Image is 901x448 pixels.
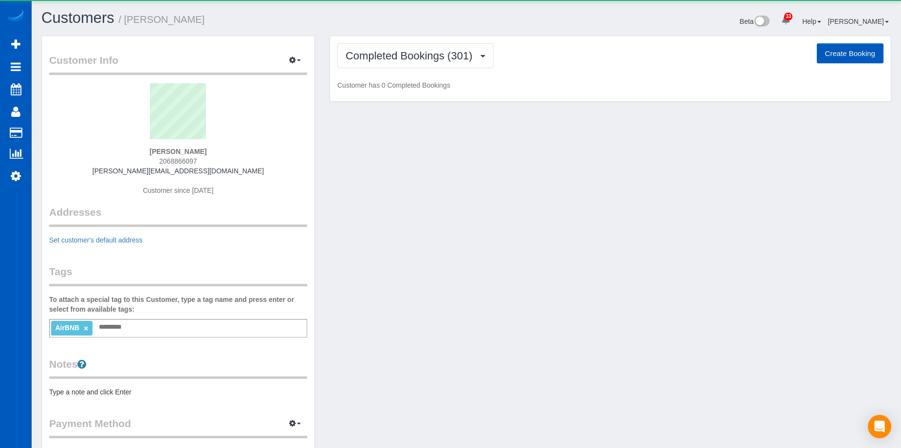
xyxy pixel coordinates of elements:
[337,80,883,90] p: Customer has 0 Completed Bookings
[817,43,883,64] button: Create Booking
[49,387,307,397] pre: Type a note and click Enter
[754,16,770,28] img: New interface
[41,9,114,26] a: Customers
[740,18,770,25] a: Beta
[119,14,205,25] small: / [PERSON_NAME]
[84,324,88,333] a: ×
[149,148,206,155] strong: [PERSON_NAME]
[828,18,889,25] a: [PERSON_NAME]
[49,53,307,75] legend: Customer Info
[49,264,307,286] legend: Tags
[49,357,307,379] legend: Notes
[92,167,264,175] a: [PERSON_NAME][EMAIL_ADDRESS][DOMAIN_NAME]
[346,50,477,62] span: Completed Bookings (301)
[159,157,197,165] span: 2068866097
[776,10,795,31] a: 33
[49,295,307,314] label: To attach a special tag to this Customer, type a tag name and press enter or select from availabl...
[337,43,494,68] button: Completed Bookings (301)
[6,10,25,23] img: Automaid Logo
[143,187,213,194] span: Customer since [DATE]
[55,324,79,332] span: AirBNB
[868,415,891,438] div: Open Intercom Messenger
[802,18,821,25] a: Help
[49,416,307,438] legend: Payment Method
[49,236,143,244] a: Set customer's default address
[784,13,792,20] span: 33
